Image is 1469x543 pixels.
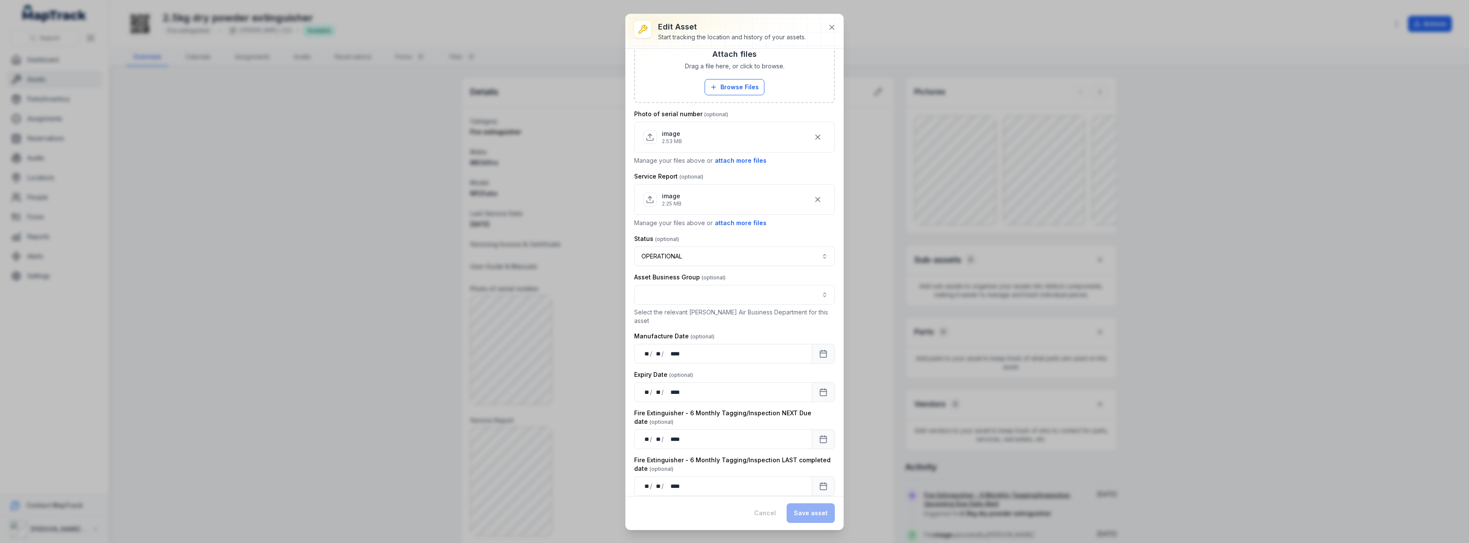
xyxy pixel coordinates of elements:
[641,349,650,358] div: day,
[634,172,703,181] label: Service Report
[634,110,728,118] label: Photo of serial number
[812,344,835,364] button: Calendar
[662,192,682,200] p: image
[653,349,661,358] div: month,
[650,482,653,490] div: /
[634,273,726,282] label: Asset Business Group
[661,349,664,358] div: /
[658,21,806,33] h3: Edit asset
[634,247,835,266] button: OPERATIONAL
[714,218,767,228] button: attach more files
[634,235,679,243] label: Status
[641,482,650,490] div: day,
[634,456,835,473] label: Fire Extinguisher - 6 Monthly Tagging/Inspection LAST completed date
[634,370,693,379] label: Expiry Date
[662,129,682,138] p: image
[662,138,682,145] p: 2.53 MB
[634,332,714,340] label: Manufacture Date
[650,388,653,396] div: /
[812,476,835,496] button: Calendar
[664,349,681,358] div: year,
[634,218,835,228] p: Manage your files above or
[812,382,835,402] button: Calendar
[664,482,681,490] div: year,
[705,79,764,95] button: Browse Files
[661,435,664,443] div: /
[662,200,682,207] p: 2.25 MB
[641,388,650,396] div: day,
[658,33,806,41] div: Start tracking the location and history of your assets.
[650,349,653,358] div: /
[653,435,661,443] div: month,
[661,388,664,396] div: /
[653,388,661,396] div: month,
[653,482,661,490] div: month,
[650,435,653,443] div: /
[634,156,835,165] p: Manage your files above or
[664,435,681,443] div: year,
[634,308,835,325] p: Select the relevant [PERSON_NAME] Air Business Department for this asset
[661,482,664,490] div: /
[634,409,835,426] label: Fire Extinguisher - 6 Monthly Tagging/Inspection NEXT Due date
[714,156,767,165] button: attach more files
[664,388,681,396] div: year,
[812,429,835,449] button: Calendar
[685,62,784,70] span: Drag a file here, or click to browse.
[641,435,650,443] div: day,
[712,48,757,60] h3: Attach files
